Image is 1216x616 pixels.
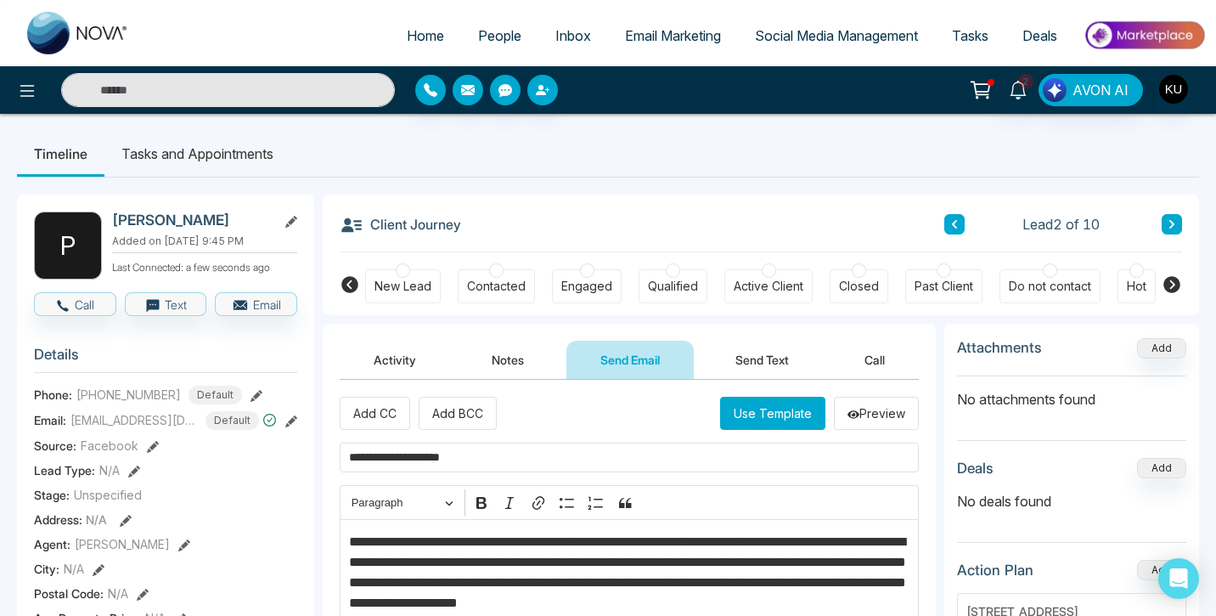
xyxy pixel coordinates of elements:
span: N/A [86,512,107,527]
button: Add BCC [419,397,497,430]
div: Editor toolbar [340,485,919,518]
div: P [34,212,102,280]
p: Last Connected: a few seconds ago [112,257,297,275]
span: N/A [108,585,128,602]
span: Facebook [81,437,138,455]
a: People [461,20,538,52]
span: [PERSON_NAME] [75,535,170,553]
div: Closed [839,278,879,295]
span: Home [407,27,444,44]
span: City : [34,560,59,578]
span: N/A [64,560,84,578]
img: Market-place.gif [1083,16,1206,54]
div: Hot [1127,278,1146,295]
span: Address: [34,511,107,528]
button: Email [215,292,297,316]
span: 2 [1018,74,1033,89]
button: Notes [458,341,558,379]
a: Email Marketing [608,20,738,52]
div: New Lead [374,278,431,295]
span: Stage: [34,486,70,504]
span: Add [1137,340,1186,354]
span: Lead 2 of 10 [1022,214,1100,235]
img: User Avatar [1159,75,1188,104]
h3: Attachments [957,339,1042,356]
button: Call [34,292,116,316]
h3: Details [34,346,297,372]
a: Home [390,20,461,52]
button: Add [1137,458,1186,478]
span: Email: [34,411,66,429]
span: [EMAIL_ADDRESS][DOMAIN_NAME] [70,411,198,429]
img: Nova CRM Logo [27,12,129,54]
li: Tasks and Appointments [104,131,290,177]
button: AVON AI [1039,74,1143,106]
a: Tasks [935,20,1005,52]
button: Call [830,341,919,379]
span: Social Media Management [755,27,918,44]
h2: [PERSON_NAME] [112,212,270,229]
button: Paragraph [344,489,461,516]
span: Phone: [34,386,72,404]
img: Lead Flow [1043,78,1067,102]
span: Postal Code : [34,585,104,602]
span: Default [189,386,242,404]
span: People [478,27,521,44]
span: [PHONE_NUMBER] [76,386,181,404]
li: Timeline [17,131,104,177]
span: Inbox [555,27,591,44]
h3: Client Journey [340,212,461,237]
a: 2 [998,74,1039,104]
button: Add [1137,338,1186,359]
button: Send Text [701,341,823,379]
div: Active Client [734,278,803,295]
span: Default [205,411,259,430]
button: Add CC [340,397,410,430]
span: AVON AI [1072,80,1129,100]
button: Use Template [720,397,825,430]
button: Activity [340,341,450,379]
button: Add [1137,560,1186,580]
p: No attachments found [957,376,1186,410]
span: Unspecified [74,486,142,504]
div: Contacted [467,278,526,295]
p: Added on [DATE] 9:45 PM [112,234,297,249]
a: Inbox [538,20,608,52]
a: Social Media Management [738,20,935,52]
span: Source: [34,437,76,455]
span: Lead Type: [34,461,95,479]
button: Send Email [566,341,694,379]
button: Preview [834,397,919,430]
span: Deals [1022,27,1057,44]
div: Qualified [648,278,698,295]
div: Do not contact [1009,278,1091,295]
span: Email Marketing [625,27,721,44]
span: N/A [99,461,120,479]
div: Past Client [915,278,973,295]
h3: Action Plan [957,562,1033,579]
span: Tasks [952,27,988,44]
h3: Deals [957,460,994,477]
div: Open Intercom Messenger [1158,558,1199,599]
button: Text [125,292,207,316]
p: No deals found [957,491,1186,511]
span: Agent: [34,535,70,553]
div: Engaged [561,278,612,295]
a: Deals [1005,20,1074,52]
span: Paragraph [352,493,440,513]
